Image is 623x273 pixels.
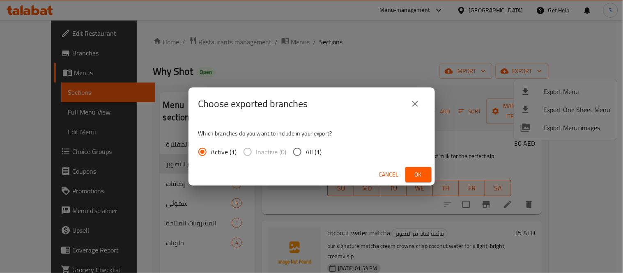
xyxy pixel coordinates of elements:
button: Ok [405,167,432,182]
span: Inactive (0) [256,147,287,157]
span: All (1) [306,147,322,157]
span: Cancel [379,170,399,180]
span: Ok [412,170,425,180]
span: Active (1) [211,147,237,157]
h2: Choose exported branches [198,97,308,110]
button: close [405,94,425,114]
p: Which branches do you want to include in your export? [198,129,425,138]
button: Cancel [376,167,402,182]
